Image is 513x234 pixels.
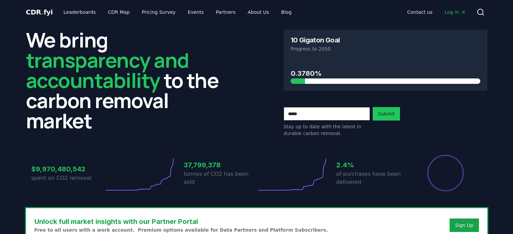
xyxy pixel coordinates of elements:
[439,6,471,18] a: Log in
[184,160,257,170] h3: 37,799,378
[427,154,464,192] div: Percentage of sales delivered
[26,46,189,94] span: transparency and accountability
[445,9,465,15] span: Log in
[58,6,297,18] nav: Main
[291,45,480,52] p: Progress to 2050
[336,170,409,186] p: of purchases have been delivered
[402,6,471,18] nav: Main
[276,6,297,18] a: Blog
[31,174,104,182] p: spent on CO2 removal
[284,123,370,137] p: Stay up to date with the latest in durable carbon removal.
[402,6,438,18] a: Contact us
[41,8,44,16] span: .
[373,107,400,121] button: Submit
[58,6,101,18] a: Leaderboards
[291,68,480,78] h3: 0.3780%
[136,6,181,18] a: Pricing Survey
[184,170,257,186] p: tonnes of CO2 has been sold
[242,6,274,18] a: About Us
[26,30,230,131] h2: We bring to the carbon removal market
[34,227,328,233] p: Free to all users with a work account. Premium options available for Data Partners and Platform S...
[455,222,473,229] a: Sign Up
[26,7,53,17] a: CDR.fyi
[182,6,209,18] a: Events
[103,6,135,18] a: CDR Map
[210,6,241,18] a: Partners
[31,164,104,174] h3: $9,970,480,542
[336,160,409,170] h3: 2.4%
[450,219,479,232] button: Sign Up
[26,8,53,16] span: CDR fyi
[34,216,328,227] h3: Unlock full market insights with our Partner Portal
[291,37,340,43] h3: 10 Gigaton Goal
